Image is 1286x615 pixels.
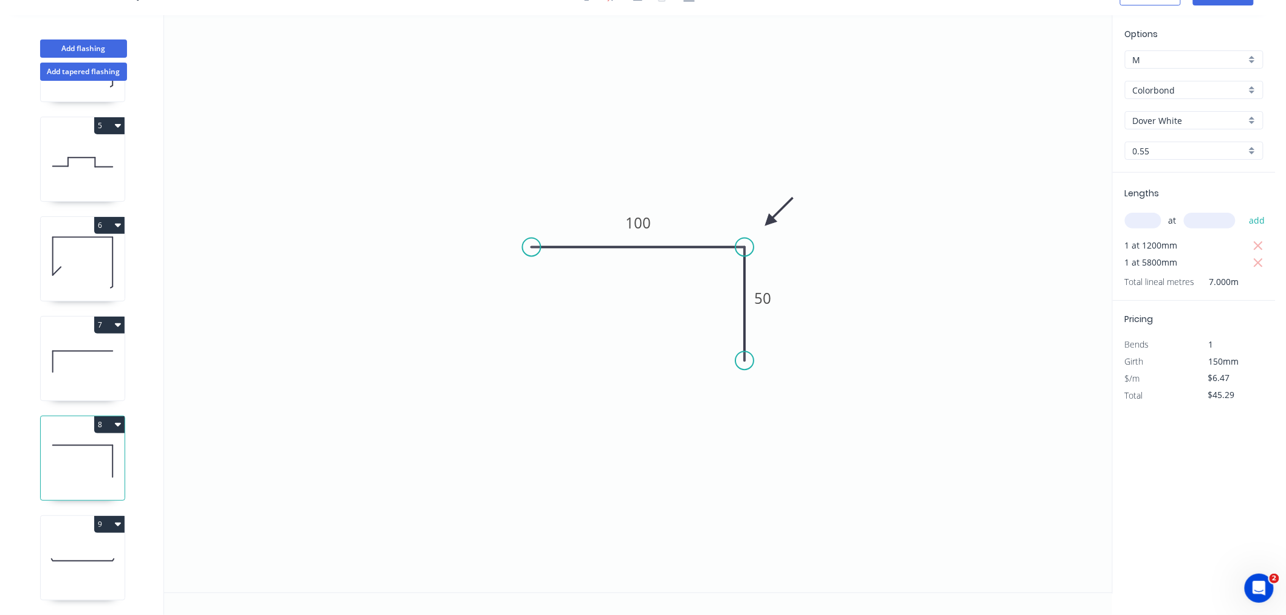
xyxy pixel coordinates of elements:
[1125,187,1160,199] span: Lengths
[94,416,125,433] button: 8
[1209,338,1214,350] span: 1
[1245,574,1274,603] iframe: Intercom live chat
[1270,574,1279,583] span: 2
[40,63,127,81] button: Add tapered flashing
[1133,145,1246,157] input: Thickness
[755,288,772,308] tspan: 50
[1125,254,1178,271] span: 1 at 5800mm
[94,317,125,334] button: 7
[1209,356,1239,367] span: 150mm
[1133,84,1246,97] input: Material
[94,217,125,234] button: 6
[94,516,125,533] button: 9
[1169,212,1177,229] span: at
[1133,53,1246,66] input: Price level
[1125,237,1178,254] span: 1 at 1200mm
[164,15,1112,593] svg: 0
[94,117,125,134] button: 5
[1125,373,1140,384] span: $/m
[1243,210,1271,231] button: add
[1125,390,1143,401] span: Total
[1125,313,1154,325] span: Pricing
[1133,114,1246,127] input: Colour
[1125,356,1144,367] span: Girth
[1195,273,1239,290] span: 7.000m
[40,40,127,58] button: Add flashing
[1125,273,1195,290] span: Total lineal metres
[1125,28,1158,40] span: Options
[625,213,651,233] tspan: 100
[1125,338,1149,350] span: Bends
